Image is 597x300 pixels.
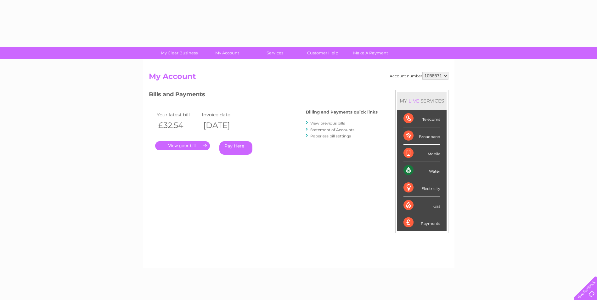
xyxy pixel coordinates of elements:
[403,162,440,179] div: Water
[403,145,440,162] div: Mobile
[200,110,245,119] td: Invoice date
[403,214,440,231] div: Payments
[155,110,200,119] td: Your latest bill
[310,134,351,138] a: Paperless bill settings
[200,119,245,132] th: [DATE]
[249,47,301,59] a: Services
[390,72,448,80] div: Account number
[155,119,200,132] th: £32.54
[310,121,345,125] a: View previous bills
[403,179,440,197] div: Electricity
[397,92,447,110] div: MY SERVICES
[403,110,440,127] div: Telecoms
[149,72,448,84] h2: My Account
[153,47,205,59] a: My Clear Business
[201,47,253,59] a: My Account
[403,197,440,214] div: Gas
[149,90,378,101] h3: Bills and Payments
[306,110,378,114] h4: Billing and Payments quick links
[407,98,420,104] div: LIVE
[297,47,349,59] a: Customer Help
[219,141,252,155] a: Pay Here
[403,127,440,145] div: Broadband
[345,47,397,59] a: Make A Payment
[155,141,210,150] a: .
[310,127,354,132] a: Statement of Accounts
